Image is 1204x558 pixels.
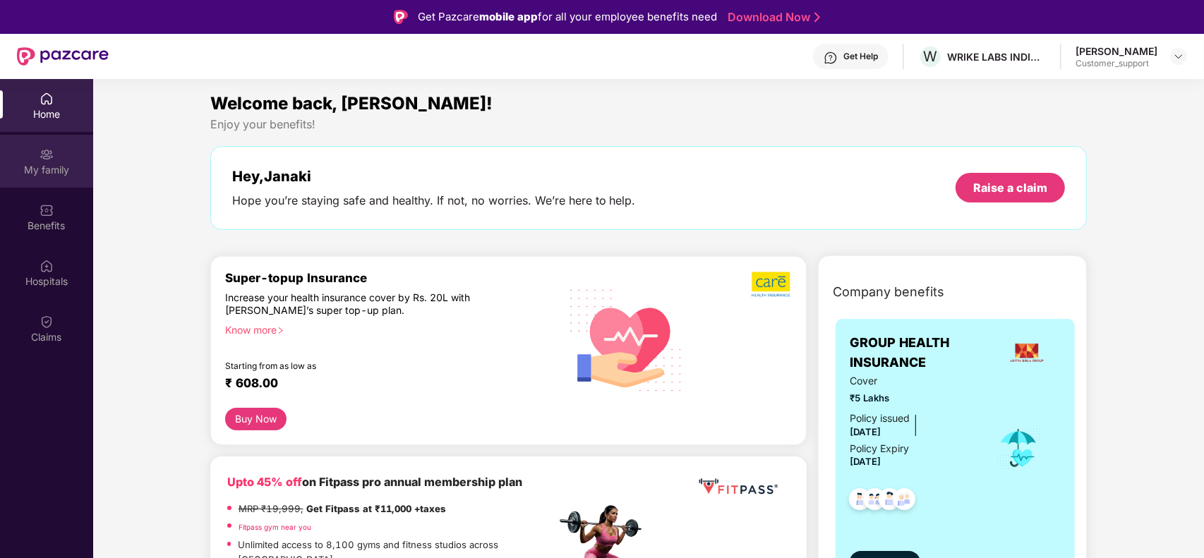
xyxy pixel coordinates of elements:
[947,50,1046,63] div: WRIKE LABS INDIA PRIVATE LIMITED
[232,168,636,185] div: Hey, Janaki
[850,426,881,437] span: [DATE]
[225,291,495,317] div: Increase your health insurance cover by Rs. 20L with [PERSON_NAME]’s super top-up plan.
[225,324,548,334] div: Know more
[1008,334,1046,372] img: insurerLogo
[850,411,910,426] div: Policy issued
[40,315,54,329] img: svg+xml;base64,PHN2ZyBpZD0iQ2xhaW0iIHhtbG5zPSJodHRwOi8vd3d3LnczLm9yZy8yMDAwL3N2ZyIgd2lkdGg9IjIwIi...
[227,475,302,489] b: Upto 45% off
[850,373,977,389] span: Cover
[40,92,54,106] img: svg+xml;base64,PHN2ZyBpZD0iSG9tZSIgeG1sbnM9Imh0dHA6Ly93d3cudzMub3JnLzIwMDAvc3ZnIiB3aWR0aD0iMjAiIG...
[857,484,892,518] img: svg+xml;base64,PHN2ZyB4bWxucz0iaHR0cDovL3d3dy53My5vcmcvMjAwMC9zdmciIHdpZHRoPSI0OC45MTUiIGhlaWdodD...
[479,10,538,23] strong: mobile app
[752,271,792,298] img: b5dec4f62d2307b9de63beb79f102df3.png
[850,441,909,456] div: Policy Expiry
[843,484,877,518] img: svg+xml;base64,PHN2ZyB4bWxucz0iaHR0cDovL3d3dy53My5vcmcvMjAwMC9zdmciIHdpZHRoPSI0OC45NDMiIGhlaWdodD...
[210,93,493,114] span: Welcome back, [PERSON_NAME]!
[696,473,781,499] img: fppp.png
[227,475,522,489] b: on Fitpass pro annual membership plan
[728,10,816,25] a: Download Now
[40,147,54,162] img: svg+xml;base64,PHN2ZyB3aWR0aD0iMjAiIGhlaWdodD0iMjAiIHZpZXdCb3g9IjAgMCAyMCAyMCIgZmlsbD0ibm9uZSIgeG...
[225,408,287,430] button: Buy Now
[239,523,311,531] a: Fitpass gym near you
[239,503,303,514] del: MRP ₹19,999,
[850,333,992,373] span: GROUP HEALTH INSURANCE
[996,425,1042,471] img: icon
[872,484,907,518] img: svg+xml;base64,PHN2ZyB4bWxucz0iaHR0cDovL3d3dy53My5vcmcvMjAwMC9zdmciIHdpZHRoPSI0OC45NDMiIGhlaWdodD...
[225,271,556,285] div: Super-topup Insurance
[824,51,838,65] img: svg+xml;base64,PHN2ZyBpZD0iSGVscC0zMngzMiIgeG1sbnM9Imh0dHA6Ly93d3cudzMub3JnLzIwMDAvc3ZnIiB3aWR0aD...
[1076,58,1157,69] div: Customer_support
[40,203,54,217] img: svg+xml;base64,PHN2ZyBpZD0iQmVuZWZpdHMiIHhtbG5zPSJodHRwOi8vd3d3LnczLm9yZy8yMDAwL3N2ZyIgd2lkdGg9Ij...
[418,8,717,25] div: Get Pazcare for all your employee benefits need
[850,391,977,406] span: ₹5 Lakhs
[887,484,922,518] img: svg+xml;base64,PHN2ZyB4bWxucz0iaHR0cDovL3d3dy53My5vcmcvMjAwMC9zdmciIHdpZHRoPSI0OC45NDMiIGhlaWdodD...
[1076,44,1157,58] div: [PERSON_NAME]
[814,10,820,25] img: Stroke
[1173,51,1184,62] img: svg+xml;base64,PHN2ZyBpZD0iRHJvcGRvd24tMzJ4MzIiIHhtbG5zPSJodHRwOi8vd3d3LnczLm9yZy8yMDAwL3N2ZyIgd2...
[973,180,1047,195] div: Raise a claim
[850,456,881,467] span: [DATE]
[306,503,446,514] strong: Get Fitpass at ₹11,000 +taxes
[225,376,542,393] div: ₹ 608.00
[277,327,284,334] span: right
[833,282,944,302] span: Company benefits
[394,10,408,24] img: Logo
[232,193,636,208] div: Hope you’re staying safe and healthy. If not, no worries. We’re here to help.
[924,48,938,65] span: W
[559,271,694,408] img: svg+xml;base64,PHN2ZyB4bWxucz0iaHR0cDovL3d3dy53My5vcmcvMjAwMC9zdmciIHhtbG5zOnhsaW5rPSJodHRwOi8vd3...
[843,51,878,62] div: Get Help
[17,47,109,66] img: New Pazcare Logo
[225,360,496,370] div: Starting from as low as
[210,117,1088,132] div: Enjoy your benefits!
[40,259,54,273] img: svg+xml;base64,PHN2ZyBpZD0iSG9zcGl0YWxzIiB4bWxucz0iaHR0cDovL3d3dy53My5vcmcvMjAwMC9zdmciIHdpZHRoPS...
